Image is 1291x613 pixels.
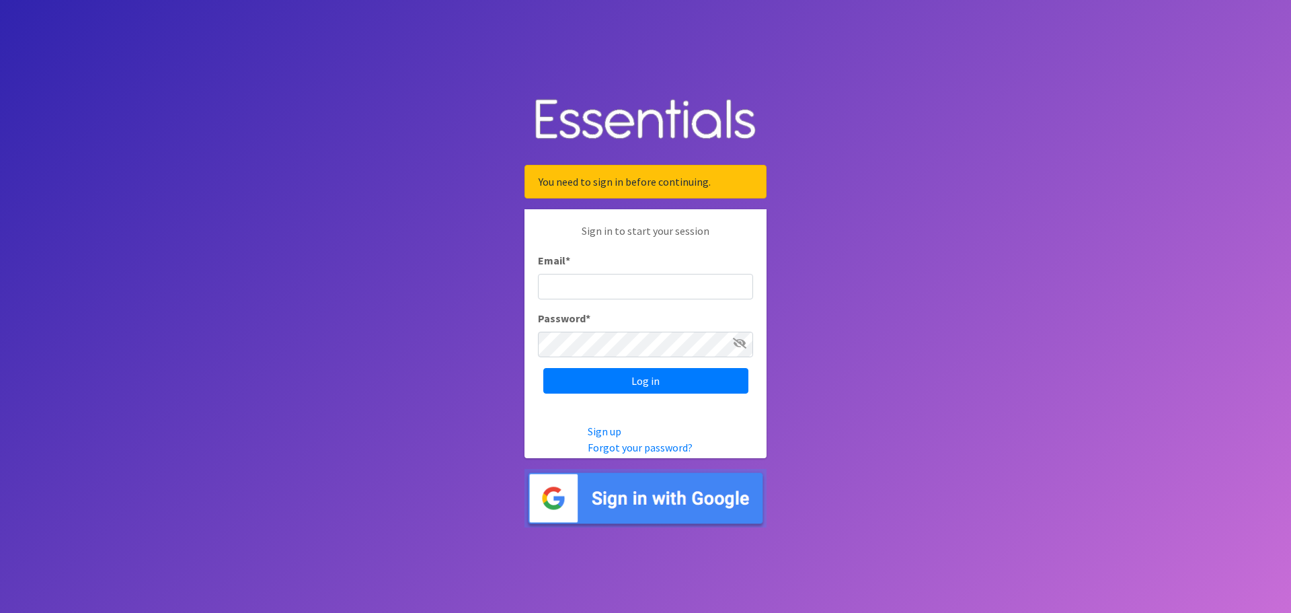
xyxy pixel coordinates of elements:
p: Sign in to start your session [538,223,753,252]
input: Log in [543,368,748,394]
label: Password [538,310,590,326]
img: Human Essentials [524,85,767,155]
abbr: required [586,312,590,325]
a: Sign up [588,425,621,438]
div: You need to sign in before continuing. [524,165,767,199]
img: Sign in with Google [524,469,767,528]
label: Email [538,252,570,268]
abbr: required [565,254,570,267]
a: Forgot your password? [588,441,693,454]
